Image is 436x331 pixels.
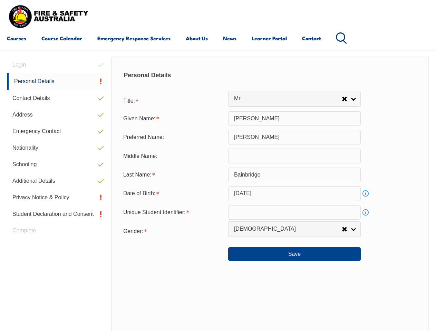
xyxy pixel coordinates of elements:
[228,205,361,220] input: 10 Characters no 1, 0, O or I
[302,30,321,47] a: Contact
[228,247,361,261] button: Save
[118,149,228,162] div: Middle Name:
[118,187,228,200] div: Date of Birth is required.
[252,30,287,47] a: Learner Portal
[123,228,143,234] span: Gender:
[7,107,108,123] a: Address
[7,90,108,107] a: Contact Details
[234,95,342,102] span: Mr
[7,189,108,206] a: Privacy Notice & Policy
[118,168,228,181] div: Last Name is required.
[186,30,208,47] a: About Us
[7,73,108,90] a: Personal Details
[7,173,108,189] a: Additional Details
[234,225,342,233] span: [DEMOGRAPHIC_DATA]
[7,30,26,47] a: Courses
[118,93,228,107] div: Title is required.
[7,140,108,156] a: Nationality
[118,224,228,238] div: Gender is required.
[41,30,82,47] a: Course Calendar
[118,67,423,84] div: Personal Details
[361,189,370,198] a: Info
[118,112,228,125] div: Given Name is required.
[97,30,171,47] a: Emergency Response Services
[7,123,108,140] a: Emergency Contact
[228,186,361,201] input: Select Date...
[118,206,228,219] div: Unique Student Identifier is required.
[118,131,228,144] div: Preferred Name:
[7,156,108,173] a: Schooling
[123,98,135,104] span: Title:
[7,206,108,222] a: Student Declaration and Consent
[361,208,370,217] a: Info
[223,30,236,47] a: News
